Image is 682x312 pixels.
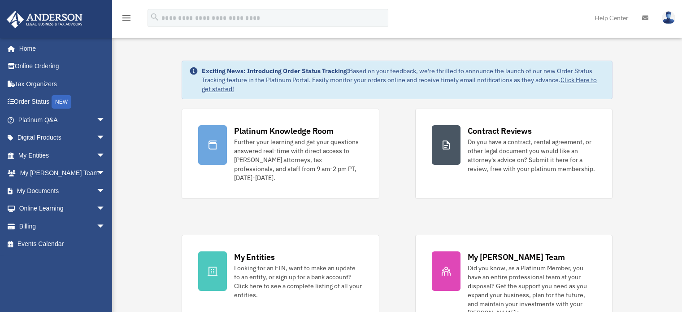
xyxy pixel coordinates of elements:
[468,137,596,173] div: Do you have a contract, rental agreement, or other legal document you would like an attorney's ad...
[96,200,114,218] span: arrow_drop_down
[202,67,349,75] strong: Exciting News: Introducing Order Status Tracking!
[6,235,119,253] a: Events Calendar
[6,146,119,164] a: My Entitiesarrow_drop_down
[121,13,132,23] i: menu
[6,40,114,57] a: Home
[96,111,114,129] span: arrow_drop_down
[468,125,532,136] div: Contract Reviews
[96,217,114,236] span: arrow_drop_down
[468,251,565,263] div: My [PERSON_NAME] Team
[6,93,119,111] a: Order StatusNEW
[96,129,114,147] span: arrow_drop_down
[202,66,605,93] div: Based on your feedback, we're thrilled to announce the launch of our new Order Status Tracking fe...
[52,95,71,109] div: NEW
[202,76,597,93] a: Click Here to get started!
[121,16,132,23] a: menu
[6,182,119,200] a: My Documentsarrow_drop_down
[6,164,119,182] a: My [PERSON_NAME] Teamarrow_drop_down
[6,111,119,129] a: Platinum Q&Aarrow_drop_down
[6,57,119,75] a: Online Ordering
[234,264,362,299] div: Looking for an EIN, want to make an update to an entity, or sign up for a bank account? Click her...
[6,129,119,147] a: Digital Productsarrow_drop_down
[96,164,114,183] span: arrow_drop_down
[4,11,85,28] img: Anderson Advisors Platinum Portal
[234,137,362,182] div: Further your learning and get your questions answered real-time with direct access to [PERSON_NAM...
[96,146,114,165] span: arrow_drop_down
[150,12,160,22] i: search
[415,109,612,199] a: Contract Reviews Do you have a contract, rental agreement, or other legal document you would like...
[662,11,675,24] img: User Pic
[182,109,379,199] a: Platinum Knowledge Room Further your learning and get your questions answered real-time with dire...
[234,125,334,136] div: Platinum Knowledge Room
[6,75,119,93] a: Tax Organizers
[96,182,114,200] span: arrow_drop_down
[6,217,119,235] a: Billingarrow_drop_down
[6,200,119,218] a: Online Learningarrow_drop_down
[234,251,274,263] div: My Entities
